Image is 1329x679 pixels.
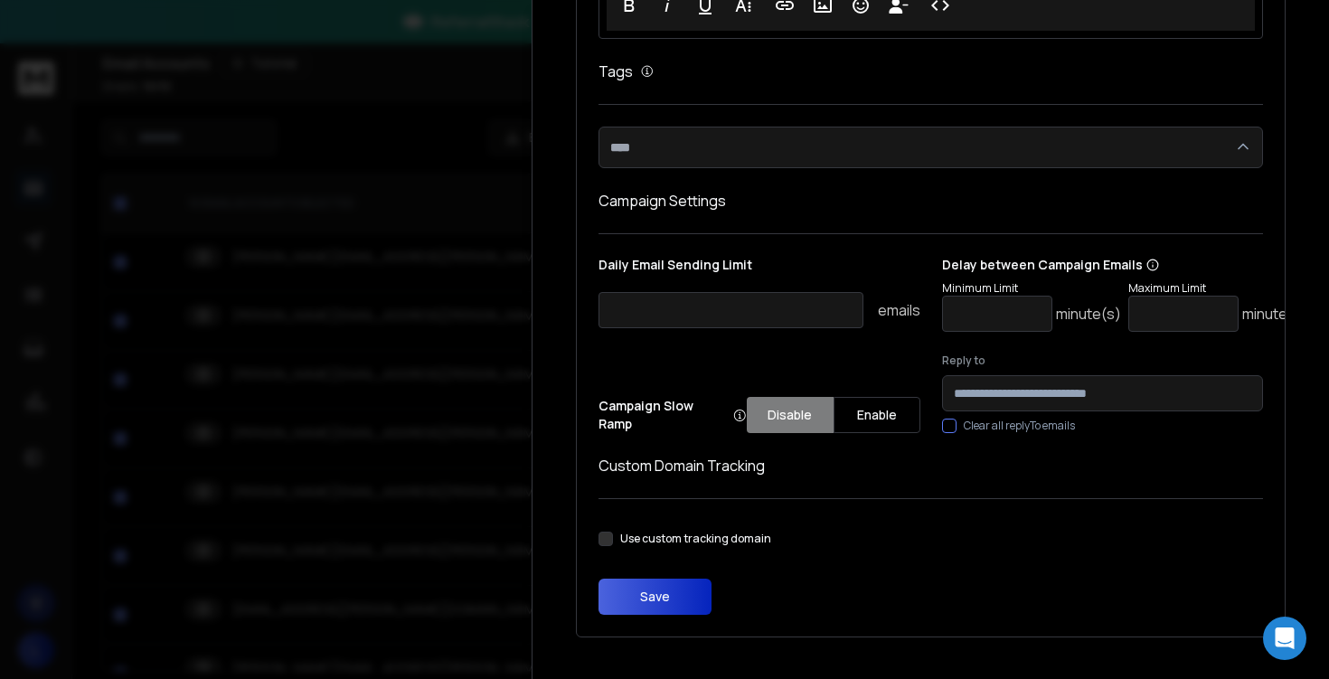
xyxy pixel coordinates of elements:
[1056,303,1121,325] p: minute(s)
[599,256,920,281] p: Daily Email Sending Limit
[834,397,920,433] button: Enable
[599,397,747,433] p: Campaign Slow Ramp
[599,455,1263,476] h1: Custom Domain Tracking
[1242,303,1307,325] p: minute(s)
[599,579,712,615] button: Save
[599,61,633,82] h1: Tags
[942,354,1264,368] label: Reply to
[1263,617,1306,660] div: Open Intercom Messenger
[942,256,1307,274] p: Delay between Campaign Emails
[964,419,1075,433] label: Clear all replyTo emails
[599,190,1263,212] h1: Campaign Settings
[747,397,834,433] button: Disable
[620,532,771,546] label: Use custom tracking domain
[942,281,1121,296] p: Minimum Limit
[878,299,920,321] p: emails
[1128,281,1307,296] p: Maximum Limit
